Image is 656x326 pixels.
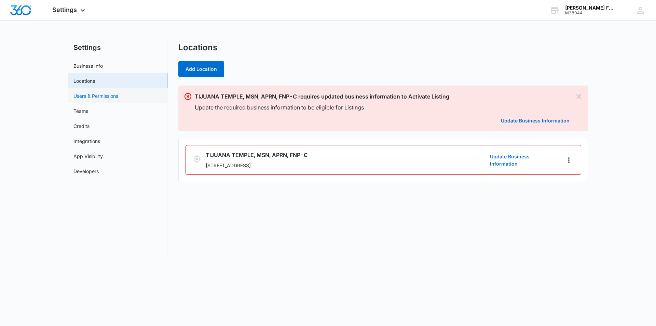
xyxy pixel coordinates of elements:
a: Add Location [178,66,224,72]
p: TIJUANA TEMPLE, MSN, APRN, FNP-C requires updated business information to Activate Listing [195,92,570,101]
button: Add Location [178,61,224,77]
a: Developers [73,168,99,175]
a: Business Info [73,62,103,69]
p: [STREET_ADDRESS] [206,162,487,169]
button: Actions [564,155,574,166]
a: App Visibility [73,153,103,160]
div: account name [565,5,615,11]
a: Integrations [73,138,100,145]
a: Teams [73,107,88,115]
a: Update Business Information [501,118,570,123]
a: Credits [73,122,90,130]
a: Locations [73,77,95,84]
a: Users & Permissions [73,92,118,100]
h2: Settings [68,42,167,53]
p: Update the required business information to be eligible for Listings [195,103,570,112]
h1: Locations [178,42,217,53]
h3: TIJUANA TEMPLE, MSN, APRN, FNP-C [206,151,487,159]
button: Dismiss [575,92,583,101]
span: Settings [52,6,77,13]
div: account id [565,11,615,15]
a: Update Business Information [490,153,558,167]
